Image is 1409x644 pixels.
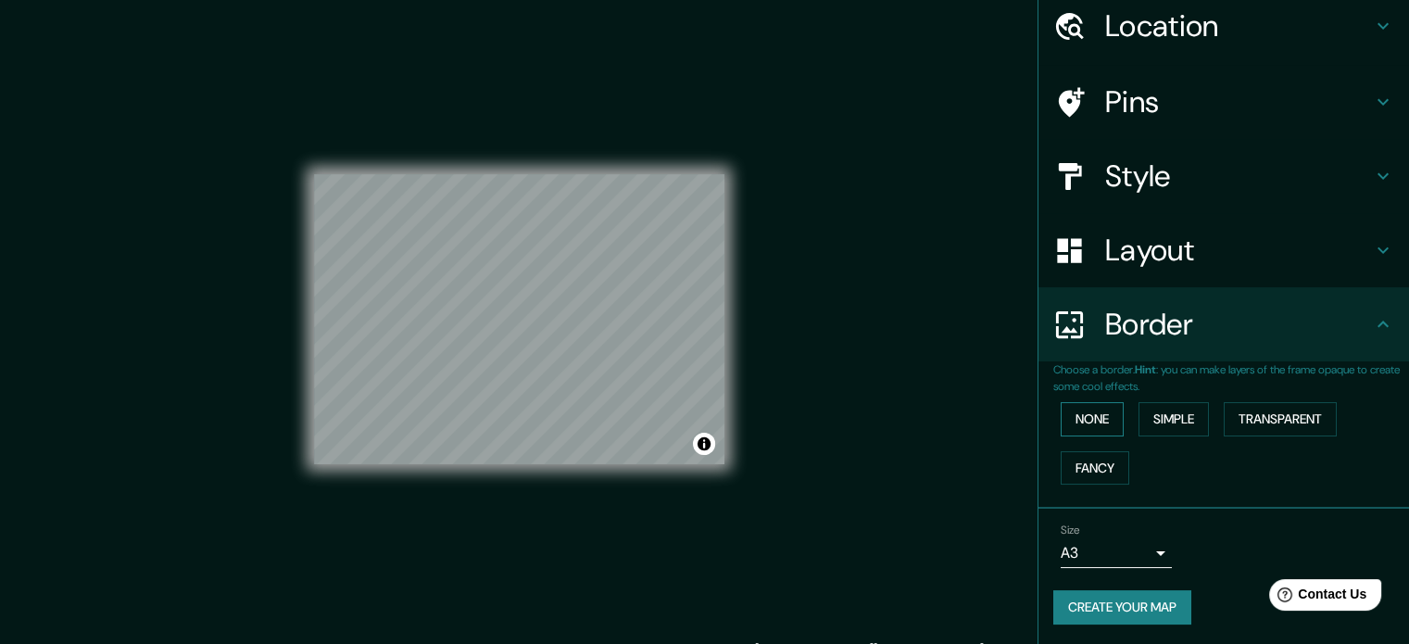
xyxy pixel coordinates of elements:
b: Hint [1135,362,1156,377]
button: Simple [1139,402,1209,436]
button: None [1061,402,1124,436]
button: Fancy [1061,451,1129,486]
button: Create your map [1053,590,1191,625]
div: Pins [1038,65,1409,139]
h4: Style [1105,158,1372,195]
button: Transparent [1224,402,1337,436]
button: Toggle attribution [693,433,715,455]
div: Layout [1038,213,1409,287]
div: Border [1038,287,1409,361]
canvas: Map [314,174,724,464]
p: Choose a border. : you can make layers of the frame opaque to create some cool effects. [1053,361,1409,395]
div: Style [1038,139,1409,213]
h4: Border [1105,306,1372,343]
label: Size [1061,523,1080,538]
iframe: Help widget launcher [1244,572,1389,624]
h4: Location [1105,7,1372,44]
div: A3 [1061,538,1172,568]
h4: Layout [1105,232,1372,269]
h4: Pins [1105,83,1372,120]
